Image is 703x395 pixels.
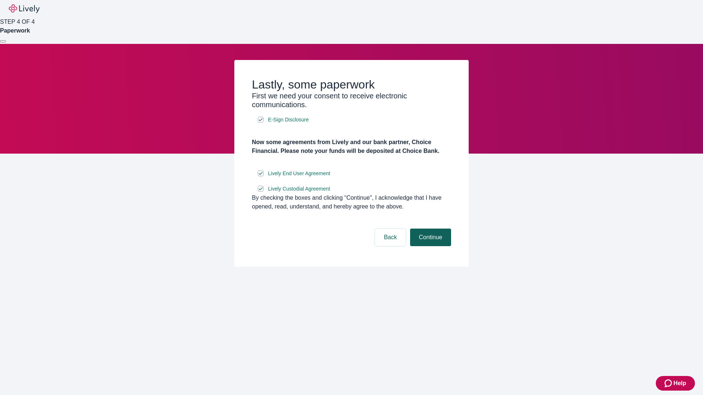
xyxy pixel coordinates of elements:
div: By checking the boxes and clicking “Continue", I acknowledge that I have opened, read, understand... [252,193,451,211]
a: e-sign disclosure document [267,184,332,193]
svg: Zendesk support icon [665,379,673,388]
span: Lively End User Agreement [268,170,330,177]
button: Back [375,229,406,246]
span: E-Sign Disclosure [268,116,309,124]
h4: Now some agreements from Lively and our bank partner, Choice Financial. Please note your funds wi... [252,138,451,155]
a: e-sign disclosure document [267,115,310,124]
button: Zendesk support iconHelp [656,376,695,391]
button: Continue [410,229,451,246]
span: Lively Custodial Agreement [268,185,330,193]
h2: Lastly, some paperwork [252,78,451,91]
img: Lively [9,4,40,13]
h3: First we need your consent to receive electronic communications. [252,91,451,109]
span: Help [673,379,686,388]
a: e-sign disclosure document [267,169,332,178]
